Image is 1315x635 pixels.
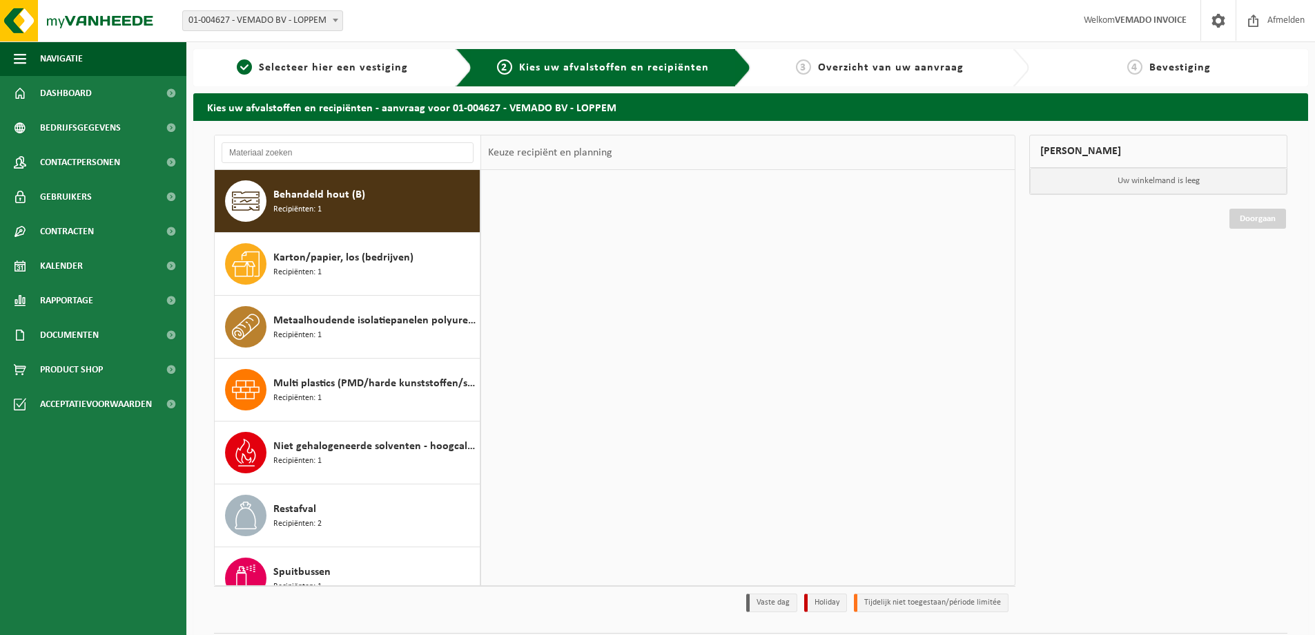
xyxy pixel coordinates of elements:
[237,59,252,75] span: 1
[222,142,474,163] input: Materiaal zoeken
[215,233,480,296] button: Karton/papier, los (bedrijven) Recipiënten: 1
[40,352,103,387] span: Product Shop
[1030,168,1287,194] p: Uw winkelmand is leeg
[1029,135,1287,168] div: [PERSON_NAME]
[273,375,476,392] span: Multi plastics (PMD/harde kunststoffen/spanbanden/EPS/folie naturel/folie gemengd)
[215,170,480,233] button: Behandeld hout (B) Recipiënten: 1
[481,135,619,170] div: Keuze recipiënt en planning
[273,249,413,266] span: Karton/papier, los (bedrijven)
[40,387,152,421] span: Acceptatievoorwaarden
[40,214,94,249] span: Contracten
[273,455,322,468] span: Recipiënten: 1
[273,187,365,203] span: Behandeld hout (B)
[273,266,322,279] span: Recipiënten: 1
[1115,15,1187,26] strong: VEMADO INVOICE
[40,318,99,352] span: Documenten
[804,594,847,612] li: Holiday
[215,547,480,610] button: Spuitbussen Recipiënten: 1
[746,594,797,612] li: Vaste dag
[1149,62,1211,73] span: Bevestiging
[273,392,322,405] span: Recipiënten: 1
[215,296,480,359] button: Metaalhoudende isolatiepanelen polyurethaan (PU) Recipiënten: 1
[497,59,512,75] span: 2
[273,203,322,216] span: Recipiënten: 1
[40,283,93,318] span: Rapportage
[854,594,1009,612] li: Tijdelijk niet toegestaan/période limitée
[273,564,331,580] span: Spuitbussen
[273,518,322,531] span: Recipiënten: 2
[796,59,811,75] span: 3
[40,249,83,283] span: Kalender
[193,93,1308,120] h2: Kies uw afvalstoffen en recipiënten - aanvraag voor 01-004627 - VEMADO BV - LOPPEM
[182,10,343,31] span: 01-004627 - VEMADO BV - LOPPEM
[273,312,476,329] span: Metaalhoudende isolatiepanelen polyurethaan (PU)
[1229,209,1286,229] a: Doorgaan
[40,180,92,214] span: Gebruikers
[40,145,120,180] span: Contactpersonen
[273,329,322,342] span: Recipiënten: 1
[183,11,342,30] span: 01-004627 - VEMADO BV - LOPPEM
[40,41,83,76] span: Navigatie
[215,484,480,547] button: Restafval Recipiënten: 2
[1127,59,1142,75] span: 4
[818,62,964,73] span: Overzicht van uw aanvraag
[519,62,709,73] span: Kies uw afvalstoffen en recipiënten
[215,359,480,421] button: Multi plastics (PMD/harde kunststoffen/spanbanden/EPS/folie naturel/folie gemengd) Recipiënten: 1
[273,501,316,518] span: Restafval
[215,421,480,484] button: Niet gehalogeneerde solventen - hoogcalorisch in kleinverpakking Recipiënten: 1
[273,438,476,455] span: Niet gehalogeneerde solventen - hoogcalorisch in kleinverpakking
[40,76,92,111] span: Dashboard
[273,580,322,594] span: Recipiënten: 1
[40,111,121,145] span: Bedrijfsgegevens
[259,62,408,73] span: Selecteer hier een vestiging
[200,59,445,76] a: 1Selecteer hier een vestiging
